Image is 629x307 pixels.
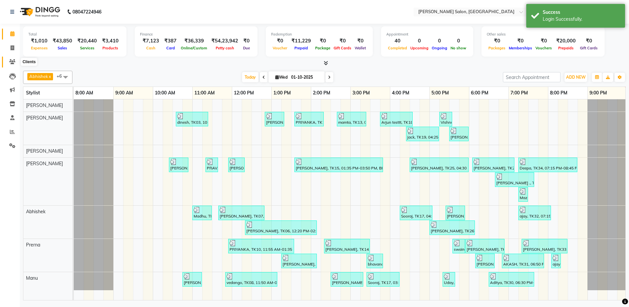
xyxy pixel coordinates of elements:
div: ₹0 [578,37,599,45]
span: Manu [26,275,38,281]
span: [PERSON_NAME] [26,161,63,166]
div: ₹0 [507,37,534,45]
a: 9:00 PM [588,88,609,98]
div: ₹11,229 [289,37,314,45]
div: ₹20,440 [75,37,99,45]
span: Memberships [507,46,534,50]
div: Arjun testtt, TK18, 03:45 PM-04:35 PM, Haircut (Men),Shave/ [PERSON_NAME] trim (Men) [381,113,412,125]
div: [PERSON_NAME], TK25, 04:30 PM-06:00 PM, O3 + Facial [410,159,468,171]
div: Vishnu, TK20, 05:15 PM-05:35 PM, Shave/ [PERSON_NAME] trim (Men) [440,113,451,125]
div: Success [543,9,620,16]
b: 08047224946 [72,3,101,21]
div: Sooraj, TK17, 03:25 PM-04:15 PM, Haircut (Men),Shave/ [PERSON_NAME] trim (Men) [367,273,399,286]
div: [PERSON_NAME], TK07, 11:40 AM-12:50 PM, Haircut (Men),Shave/ [PERSON_NAME] trim (Men),Normal Hair... [219,207,264,219]
img: logo [17,3,62,21]
div: [PERSON_NAME], TK06, 12:20 PM-02:10 PM, Haircut (Men),Shave/ [PERSON_NAME] trim (Men),Global Colo... [246,221,316,234]
a: 5:00 PM [430,88,451,98]
span: Prepaid [293,46,310,50]
a: 6:00 PM [469,88,490,98]
span: No show [449,46,468,50]
a: 4:00 PM [390,88,411,98]
div: mamta, TK13, 02:40 PM-03:25 PM, Hairspa (Women) - Basic Line (Long) [338,113,366,125]
div: ₹0 [271,37,289,45]
span: Upcoming [409,46,430,50]
span: Wallet [353,46,368,50]
div: ₹0 [487,37,507,45]
div: [PERSON_NAME] ., TK27, 06:10 PM-06:40 PM, Eyebrow Threading,Upper Lips Threading,Forehead Threadi... [476,255,494,267]
span: Cash [145,46,157,50]
div: Finance [140,32,252,37]
div: Login Successfully. [543,16,620,23]
span: Abhishek [29,74,48,79]
div: ₹43,850 [50,37,75,45]
a: 12:00 PM [232,88,256,98]
div: swaimprbha, TK22, 05:35 PM-05:55 PM, Wax Rica (Women) - Under Arms,Eyebrow Threading [453,240,464,252]
div: ₹0 [314,37,332,45]
span: Ongoing [430,46,449,50]
span: Products [101,46,120,50]
div: ₹0 [534,37,554,45]
div: ajay, TK32, 08:05 PM-08:15 PM, Eyebrow Threading [552,255,560,267]
div: [PERSON_NAME], TK06, 11:55 AM-12:20 PM, Head Massage (Men) [229,159,244,171]
span: Sales [56,46,69,50]
div: AKASH, TK31, 06:50 PM-07:55 PM, Head Massage (Men),Foot Massage,Normal Hair Wash (Men) [503,255,543,267]
div: [PERSON_NAME], TK02, 10:45 AM-11:15 AM, Blow Dry [183,273,201,286]
div: ₹7,123 [140,37,162,45]
button: ADD NEW [564,73,587,82]
div: vedango, TK08, 11:50 AM-01:10 PM, Liquid Protein Hairspa For Damage Repair (Men),Shave/ [PERSON_N... [226,273,277,286]
div: [PERSON_NAME], TK14, 02:20 PM-03:30 PM, [GEOGRAPHIC_DATA] (Women) - Full Legs,[GEOGRAPHIC_DATA] (... [325,240,369,252]
span: Gift Cards [578,46,599,50]
div: [PERSON_NAME], TK26, 05:00 PM-06:10 PM, Haircut (Men),Shave/ [PERSON_NAME] trim (Men),Normal Hair... [430,221,474,234]
div: [PERSON_NAME], TK23, 05:25 PM-05:55 PM, Haircut (Men) [446,207,464,219]
a: 2:00 PM [311,88,332,98]
span: [PERSON_NAME] [26,148,63,154]
div: Clients [21,58,37,66]
a: 7:00 PM [509,88,530,98]
div: [PERSON_NAME], TK33, 07:20 PM-08:30 PM, Haircut (Men),Shave/ [PERSON_NAME] trim (Men),Normal Hair... [522,240,567,252]
span: [PERSON_NAME] [26,102,63,108]
span: [PERSON_NAME] [26,115,63,121]
span: Stylist [26,90,40,96]
div: [PERSON_NAME], TK11, 01:15 PM-02:10 PM, Wax Rica (Women) - Under Arms,Wax Rica (Women) - Half Leg... [282,255,316,267]
a: 10:00 AM [153,88,177,98]
span: Online/Custom [179,46,209,50]
div: Mazeena B U, TK29, 07:15 PM-07:25 PM, Upper Lips Threading,Chin Threading [519,188,527,201]
div: ₹36,339 [179,37,209,45]
div: Other sales [487,32,599,37]
div: Redemption [271,32,368,37]
div: jack, TK19, 04:25 PM-05:15 PM, Haircut (Men),Shave/ [PERSON_NAME] trim (Men) [407,128,438,140]
input: Search Appointment [503,72,561,82]
div: Total [28,32,121,37]
div: Appointment [386,32,468,37]
div: PRIYANKA, TK10, 01:35 PM-02:20 PM, Hairspa (Women) - Basic Line (Medium) [295,113,323,125]
span: Package [314,46,332,50]
div: [PERSON_NAME], TK15, 01:35 PM-03:50 PM, BRILLIANCE WHITE WITHOUT MASK,BOMBINI PEDICURE,BOMBINI MA... [295,159,382,171]
span: Today [242,72,259,82]
div: Uday, TK21, 05:20 PM-05:40 PM, Shave/ [PERSON_NAME] trim (Men) [443,273,454,286]
a: 11:00 AM [193,88,216,98]
div: ajay, TK32, 07:15 PM-08:05 PM, Haircut (Men),Shave/ [PERSON_NAME] trim (Men) [519,207,550,219]
div: 0 [430,37,449,45]
span: Gift Cards [332,46,353,50]
div: [PERSON_NAME], TK01, 10:25 AM-10:55 AM, Blow Dry [170,159,188,171]
a: 1:00 PM [272,88,292,98]
span: Packages [487,46,507,50]
div: PRAVA, TK05, 11:20 AM-11:40 AM, Normal Hair Wash (Women) (Medium) [206,159,217,171]
div: 40 [386,37,409,45]
div: ₹3,410 [99,37,121,45]
div: 0 [409,37,430,45]
div: 0 [449,37,468,45]
span: Petty cash [214,46,236,50]
span: Prerna [26,242,40,248]
div: [PERSON_NAME], TK24, 05:30 PM-06:00 PM, Haircut (Men) [450,128,468,140]
div: ₹0 [332,37,353,45]
span: Services [78,46,96,50]
span: Card [165,46,177,50]
div: bhavana, TK16, 03:25 PM-03:50 PM, Eyebrow Threading,Upper Lips Threading,Forehead Threading [367,255,382,267]
div: [PERSON_NAME], TK12, 02:30 PM-03:20 PM, Haircut (Men),Shave/ [PERSON_NAME] trim (Men) [331,273,363,286]
div: Madhu, TK04, 11:00 AM-11:30 AM, Haircut (Men) [193,207,211,219]
a: 8:00 PM [548,88,569,98]
div: Aditya, TK30, 06:30 PM-07:40 PM, Haircut (Men),Shave/ [PERSON_NAME] trim (Men),Normal Hair Wash (... [489,273,533,286]
span: Due [241,46,252,50]
span: Wed [274,75,289,80]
